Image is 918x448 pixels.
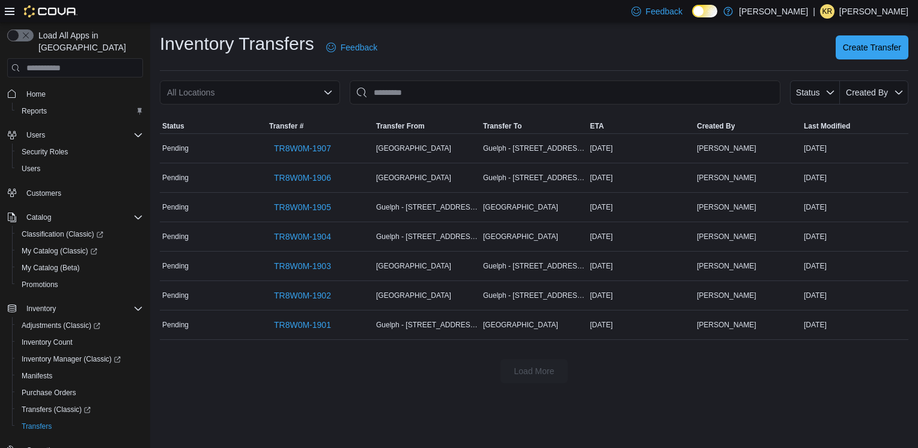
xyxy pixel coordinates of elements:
[17,277,63,292] a: Promotions
[22,229,103,239] span: Classification (Classic)
[17,244,102,258] a: My Catalog (Classic)
[2,85,148,102] button: Home
[801,318,908,332] div: [DATE]
[846,88,888,97] span: Created By
[274,142,331,154] span: TR8W0M-1907
[162,291,189,300] span: Pending
[12,226,148,243] a: Classification (Classic)
[588,119,695,133] button: ETA
[162,173,189,183] span: Pending
[22,354,121,364] span: Inventory Manager (Classic)
[162,144,189,153] span: Pending
[22,128,50,142] button: Users
[12,418,148,435] button: Transfers
[843,41,901,53] span: Create Transfer
[17,386,81,400] a: Purchase Orders
[17,419,56,434] a: Transfers
[483,261,585,271] span: Guelph - [STREET_ADDRESS][PERSON_NAME]
[697,291,756,300] span: [PERSON_NAME]
[12,259,148,276] button: My Catalog (Beta)
[274,201,331,213] span: TR8W0M-1905
[269,166,336,190] a: TR8W0M-1906
[17,104,52,118] a: Reports
[341,41,377,53] span: Feedback
[22,301,61,316] button: Inventory
[17,261,143,275] span: My Catalog (Beta)
[17,227,143,241] span: Classification (Classic)
[22,321,100,330] span: Adjustments (Classic)
[12,160,148,177] button: Users
[697,232,756,241] span: [PERSON_NAME]
[801,288,908,303] div: [DATE]
[22,106,47,116] span: Reports
[483,173,585,183] span: Guelph - [STREET_ADDRESS][PERSON_NAME]
[17,335,143,350] span: Inventory Count
[376,173,451,183] span: [GEOGRAPHIC_DATA]
[160,32,314,56] h1: Inventory Transfers
[801,200,908,214] div: [DATE]
[162,121,184,131] span: Status
[12,334,148,351] button: Inventory Count
[34,29,143,53] span: Load All Apps in [GEOGRAPHIC_DATA]
[22,388,76,398] span: Purchase Orders
[17,386,143,400] span: Purchase Orders
[17,318,143,333] span: Adjustments (Classic)
[588,288,695,303] div: [DATE]
[22,128,143,142] span: Users
[269,195,336,219] a: TR8W0M-1905
[26,89,46,99] span: Home
[22,371,52,381] span: Manifests
[697,202,756,212] span: [PERSON_NAME]
[376,261,451,271] span: [GEOGRAPHIC_DATA]
[17,318,105,333] a: Adjustments (Classic)
[22,405,91,414] span: Transfers (Classic)
[695,119,801,133] button: Created By
[697,320,756,330] span: [PERSON_NAME]
[17,335,78,350] a: Inventory Count
[22,186,66,201] a: Customers
[697,173,756,183] span: [PERSON_NAME]
[269,313,336,337] a: TR8W0M-1901
[17,277,143,292] span: Promotions
[483,121,521,131] span: Transfer To
[588,200,695,214] div: [DATE]
[839,4,908,19] p: [PERSON_NAME]
[17,369,57,383] a: Manifests
[790,80,840,104] button: Status
[590,121,604,131] span: ETA
[376,202,478,212] span: Guelph - [STREET_ADDRESS][PERSON_NAME]
[26,213,51,222] span: Catalog
[820,4,834,19] div: Kelsie Rutledge
[269,254,336,278] a: TR8W0M-1903
[801,259,908,273] div: [DATE]
[12,144,148,160] button: Security Roles
[22,210,56,225] button: Catalog
[162,232,189,241] span: Pending
[692,5,717,17] input: Dark Mode
[376,144,451,153] span: [GEOGRAPHIC_DATA]
[822,4,833,19] span: KR
[17,352,143,366] span: Inventory Manager (Classic)
[697,144,756,153] span: [PERSON_NAME]
[588,229,695,244] div: [DATE]
[269,121,303,131] span: Transfer #
[12,317,148,334] a: Adjustments (Classic)
[588,141,695,156] div: [DATE]
[376,291,451,300] span: [GEOGRAPHIC_DATA]
[376,121,425,131] span: Transfer From
[269,136,336,160] a: TR8W0M-1907
[376,232,478,241] span: Guelph - [STREET_ADDRESS][PERSON_NAME]
[796,88,820,97] span: Status
[483,232,558,241] span: [GEOGRAPHIC_DATA]
[17,369,143,383] span: Manifests
[22,186,143,201] span: Customers
[323,88,333,97] button: Open list of options
[17,419,143,434] span: Transfers
[801,171,908,185] div: [DATE]
[514,365,555,377] span: Load More
[17,352,126,366] a: Inventory Manager (Classic)
[374,119,481,133] button: Transfer From
[22,147,68,157] span: Security Roles
[17,227,108,241] a: Classification (Classic)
